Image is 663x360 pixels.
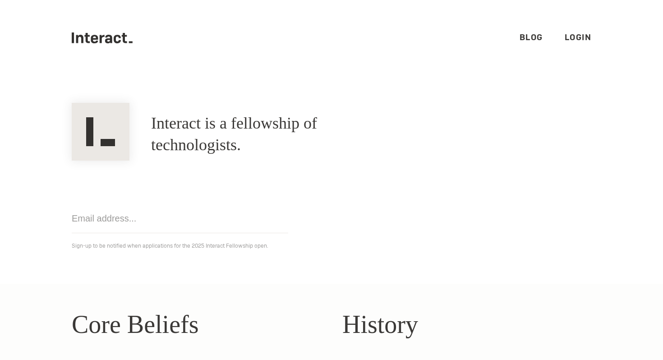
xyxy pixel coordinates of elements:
[72,305,321,343] h2: Core Beliefs
[520,32,543,42] a: Blog
[72,103,129,161] img: Interact Logo
[565,32,592,42] a: Login
[72,240,591,251] p: Sign-up to be notified when applications for the 2025 Interact Fellowship open.
[72,204,288,233] input: Email address...
[342,305,591,343] h2: History
[151,113,395,156] h1: Interact is a fellowship of technologists.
